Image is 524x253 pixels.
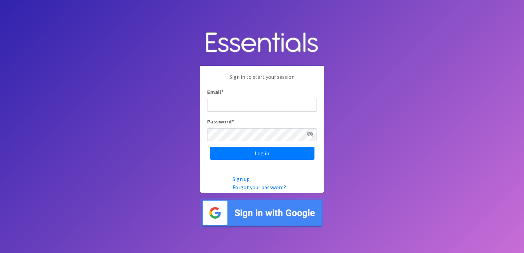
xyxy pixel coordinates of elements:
abbr: required [231,118,234,125]
label: Email [207,88,224,96]
img: Human Essentials [200,25,324,61]
p: Sign in to start your session [207,73,317,88]
label: Password [207,117,234,125]
img: Sign in with Google [200,198,324,228]
input: Log in [210,147,314,160]
abbr: required [221,88,224,95]
a: Forgot your password? [233,184,286,191]
a: Sign up [233,176,250,182]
